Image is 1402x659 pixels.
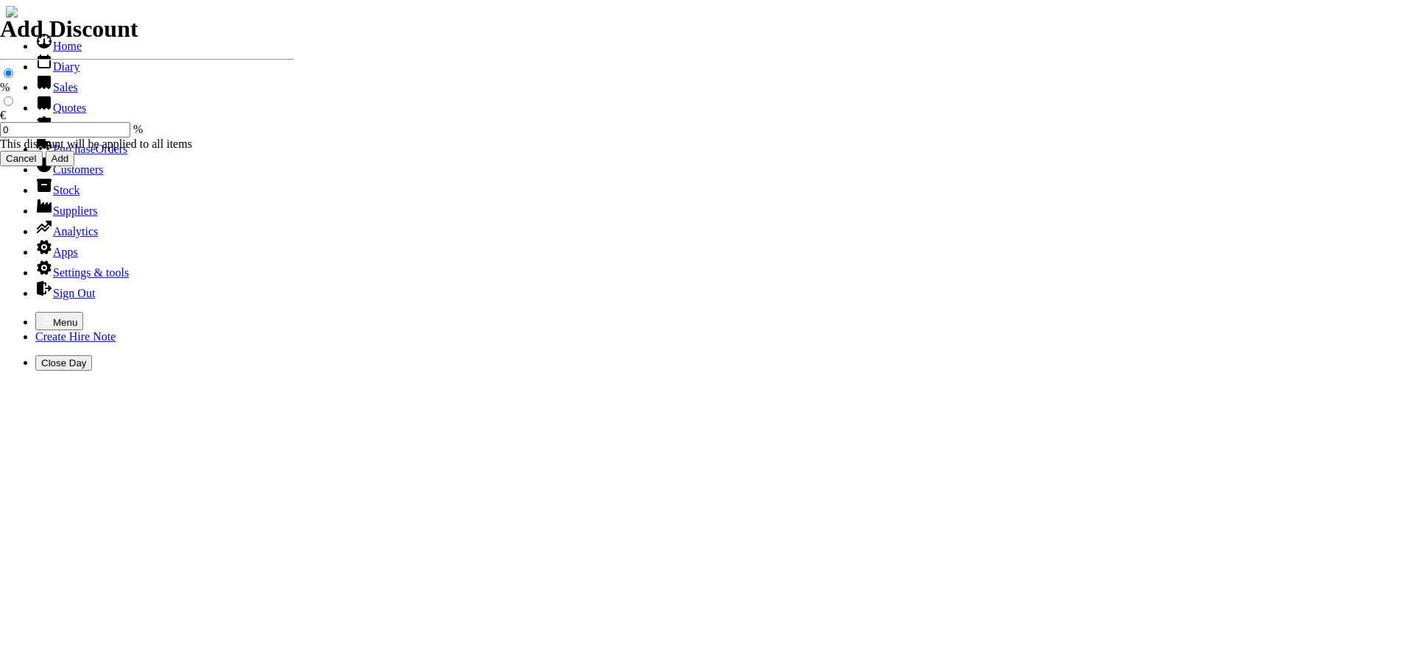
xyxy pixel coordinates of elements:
input: Add [46,151,75,166]
li: Stock [35,177,1396,197]
a: Settings & tools [35,266,129,279]
input: % [4,68,13,78]
a: Create Hire Note [35,330,116,343]
a: Analytics [35,225,98,238]
a: Apps [35,246,78,258]
button: Menu [35,312,83,330]
a: Customers [35,163,103,176]
li: Sales [35,74,1396,94]
a: Stock [35,184,79,196]
span: % [133,123,143,135]
li: Suppliers [35,197,1396,218]
button: Close Day [35,355,92,371]
input: € [4,96,13,106]
a: Sign Out [35,287,95,299]
a: Suppliers [35,204,97,217]
li: Hire Notes [35,115,1396,135]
